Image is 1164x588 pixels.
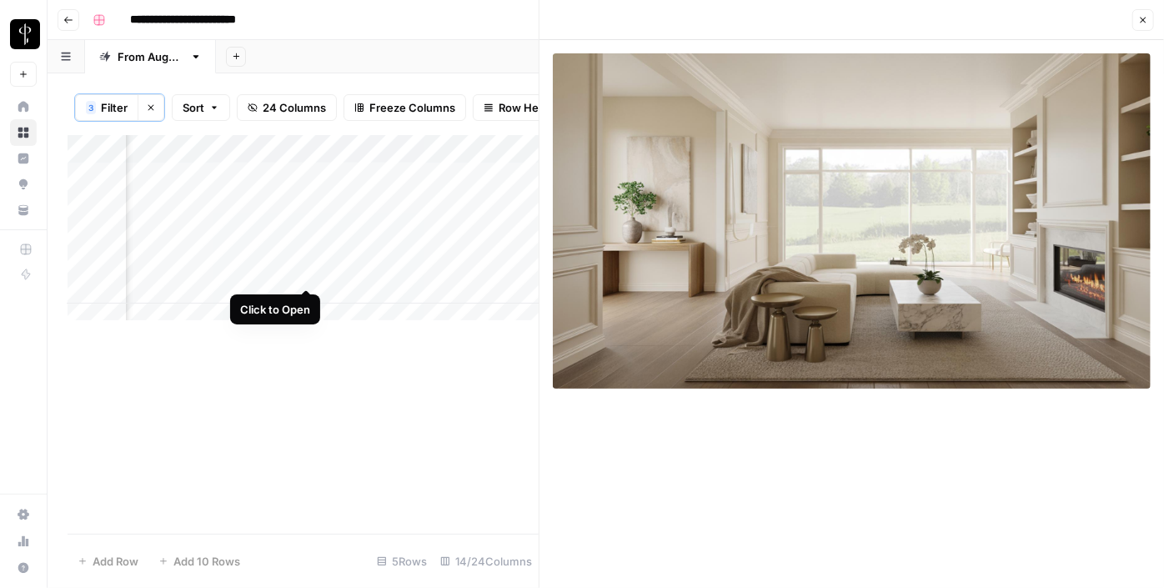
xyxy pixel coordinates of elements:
a: Opportunities [10,171,37,198]
img: Row/Cell [553,53,1151,389]
div: From [DATE] [118,48,183,65]
span: Filter [101,99,128,116]
div: 5 Rows [370,548,434,575]
span: Sort [183,99,204,116]
div: 14/24 Columns [434,548,539,575]
span: 3 [88,101,93,114]
button: Freeze Columns [344,94,466,121]
img: LP Production Workloads Logo [10,19,40,49]
button: 3Filter [75,94,138,121]
button: Workspace: LP Production Workloads [10,13,37,55]
div: 3 [86,101,96,114]
a: From [DATE] [85,40,216,73]
a: Your Data [10,197,37,224]
a: Browse [10,119,37,146]
span: Row Height [499,99,559,116]
button: 24 Columns [237,94,337,121]
span: Add Row [93,553,138,570]
a: Settings [10,501,37,528]
button: Help + Support [10,555,37,581]
button: Add 10 Rows [148,548,250,575]
a: Insights [10,145,37,172]
button: Add Row [68,548,148,575]
div: Click to Open [240,301,310,318]
button: Row Height [473,94,569,121]
span: Add 10 Rows [173,553,240,570]
span: 24 Columns [263,99,326,116]
a: Usage [10,528,37,555]
span: Freeze Columns [369,99,455,116]
button: Sort [172,94,230,121]
a: Home [10,93,37,120]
